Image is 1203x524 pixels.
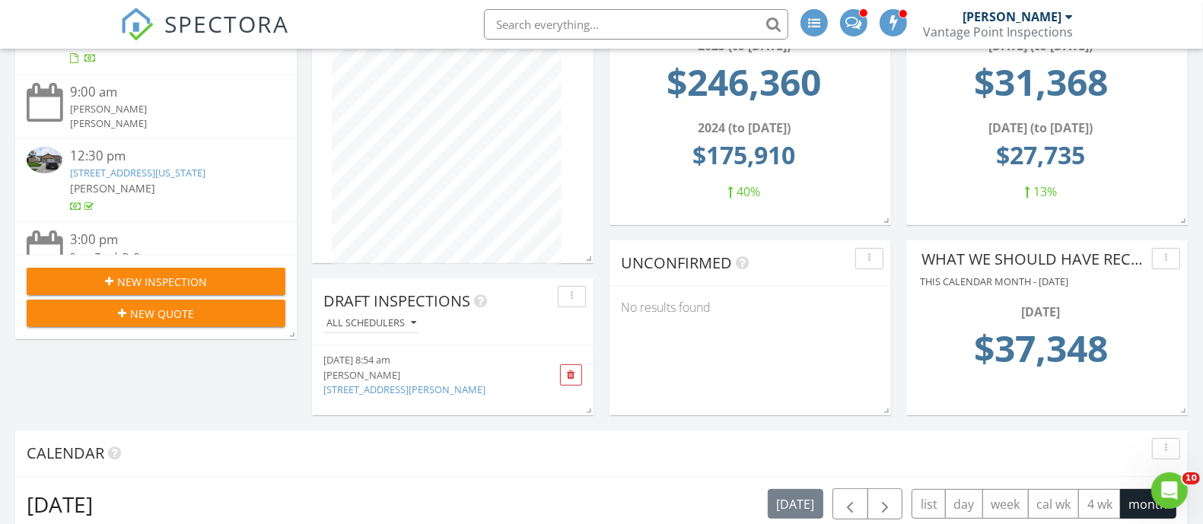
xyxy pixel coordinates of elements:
[27,443,104,463] span: Calendar
[27,489,93,519] h2: [DATE]
[70,83,264,102] div: 9:00 am
[926,119,1156,137] div: [DATE] (to [DATE])
[27,300,285,327] button: New Quote
[117,274,207,290] span: New Inspection
[1028,489,1080,519] button: cal wk
[912,489,946,519] button: list
[926,55,1156,119] td: 31367.95
[1182,472,1200,484] span: 10
[982,489,1029,519] button: week
[27,268,285,295] button: New Inspection
[323,353,539,367] div: [DATE] 8:54 am
[326,318,416,329] div: All schedulers
[323,313,419,334] button: All schedulers
[484,9,788,40] input: Search everything...
[768,489,823,519] button: [DATE]
[120,8,154,41] img: The Best Home Inspection Software - Spectora
[70,181,155,195] span: [PERSON_NAME]
[609,287,891,328] div: No results found
[923,24,1073,40] div: Vantage Point Inspections
[323,368,539,383] div: [PERSON_NAME]
[1078,489,1121,519] button: 4 wk
[323,353,539,397] a: [DATE] 8:54 am [PERSON_NAME] [STREET_ADDRESS][PERSON_NAME]
[70,230,264,249] div: 3:00 pm
[945,489,983,519] button: day
[1033,183,1057,200] span: 13%
[629,137,859,183] td: 175909.63
[737,183,760,200] span: 40%
[130,306,194,322] span: New Quote
[1120,489,1176,519] button: month
[926,321,1156,385] td: 37348.2
[832,488,868,519] button: Previous month
[120,21,289,52] a: SPECTORA
[70,102,264,116] div: [PERSON_NAME]
[164,8,289,40] span: SPECTORA
[70,166,205,179] a: [STREET_ADDRESS][US_STATE]
[926,303,1156,321] div: [DATE]
[323,383,485,396] a: [STREET_ADDRESS][PERSON_NAME]
[27,147,285,214] a: 12:30 pm [STREET_ADDRESS][US_STATE] [PERSON_NAME]
[27,147,62,173] img: 9373076%2Fcover_photos%2FAdWKz9pKr6LFZrM1aSpu%2Fsmall.jpg
[867,488,903,519] button: Next month
[1151,472,1188,509] iframe: Intercom live chat
[70,147,264,166] div: 12:30 pm
[926,137,1156,183] td: 27735.25
[70,116,264,131] div: [PERSON_NAME]
[70,249,264,264] div: 3 pm Truck ReProgram
[963,9,1061,24] div: [PERSON_NAME]
[323,291,470,311] span: Draft Inspections
[629,55,859,119] td: 246360.19
[629,119,859,137] div: 2024 (to [DATE])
